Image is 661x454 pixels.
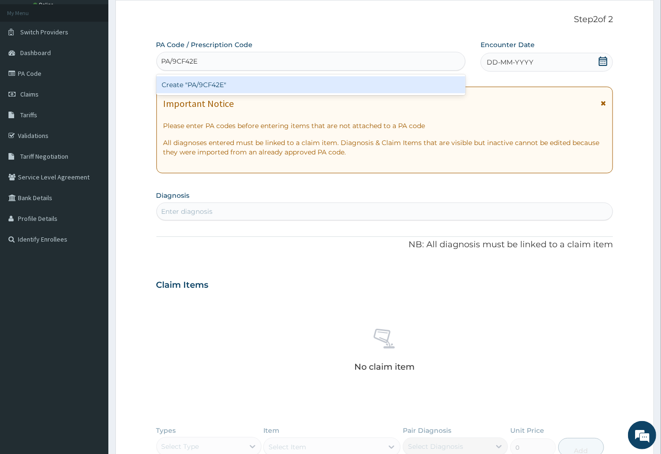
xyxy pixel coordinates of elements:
span: Switch Providers [20,28,68,36]
span: Dashboard [20,49,51,57]
label: PA Code / Prescription Code [156,40,253,49]
a: Online [33,1,56,8]
span: Tariff Negotiation [20,152,68,161]
label: Encounter Date [481,40,535,49]
span: Claims [20,90,39,98]
h3: Claim Items [156,280,209,291]
span: DD-MM-YYYY [487,57,533,67]
p: Please enter PA codes before entering items that are not attached to a PA code [163,121,606,130]
div: Create "PA/9CF42E" [156,76,465,93]
div: Minimize live chat window [155,5,177,27]
img: d_794563401_company_1708531726252_794563401 [17,47,38,71]
textarea: Type your message and hit 'Enter' [5,257,180,290]
div: Enter diagnosis [162,207,213,216]
p: No claim item [355,362,415,372]
div: Chat with us now [49,53,158,65]
span: Tariffs [20,111,37,119]
p: NB: All diagnosis must be linked to a claim item [156,239,613,251]
h1: Important Notice [163,98,234,109]
p: All diagnoses entered must be linked to a claim item. Diagnosis & Claim Items that are visible bu... [163,138,606,157]
label: Diagnosis [156,191,190,200]
span: We're online! [55,119,130,214]
p: Step 2 of 2 [156,15,613,25]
